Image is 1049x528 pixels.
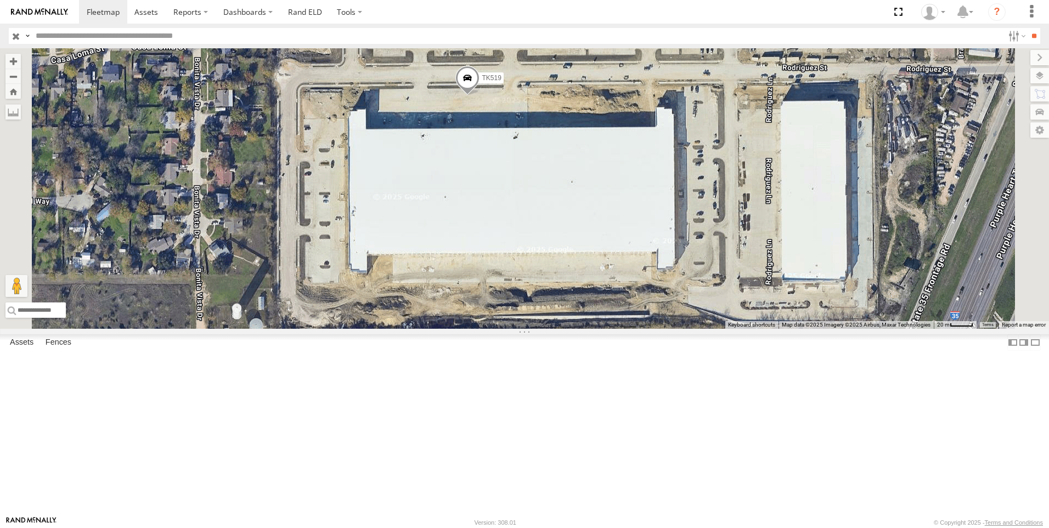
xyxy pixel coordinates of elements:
a: Terms and Conditions [985,519,1043,526]
button: Zoom in [5,54,21,69]
label: Measure [5,104,21,120]
div: Version: 308.01 [475,519,516,526]
a: Report a map error [1002,322,1046,328]
button: Keyboard shortcuts [728,321,775,329]
span: Map data ©2025 Imagery ©2025 Airbus, Maxar Technologies [782,322,930,328]
a: Visit our Website [6,517,57,528]
button: Zoom Home [5,84,21,99]
button: Map Scale: 20 m per 39 pixels [934,321,977,329]
label: Dock Summary Table to the Right [1018,334,1029,350]
button: Zoom out [5,69,21,84]
span: TK519 [482,74,501,82]
label: Map Settings [1030,122,1049,138]
a: Terms (opens in new tab) [982,323,994,327]
label: Assets [4,335,39,350]
div: © Copyright 2025 - [934,519,1043,526]
i: ? [988,3,1006,21]
label: Dock Summary Table to the Left [1007,334,1018,350]
label: Search Filter Options [1004,28,1028,44]
label: Hide Summary Table [1030,334,1041,350]
div: Norma Casillas [917,4,949,20]
label: Fences [40,335,77,350]
span: 20 m [937,322,950,328]
button: Drag Pegman onto the map to open Street View [5,275,27,297]
img: rand-logo.svg [11,8,68,16]
label: Search Query [23,28,32,44]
